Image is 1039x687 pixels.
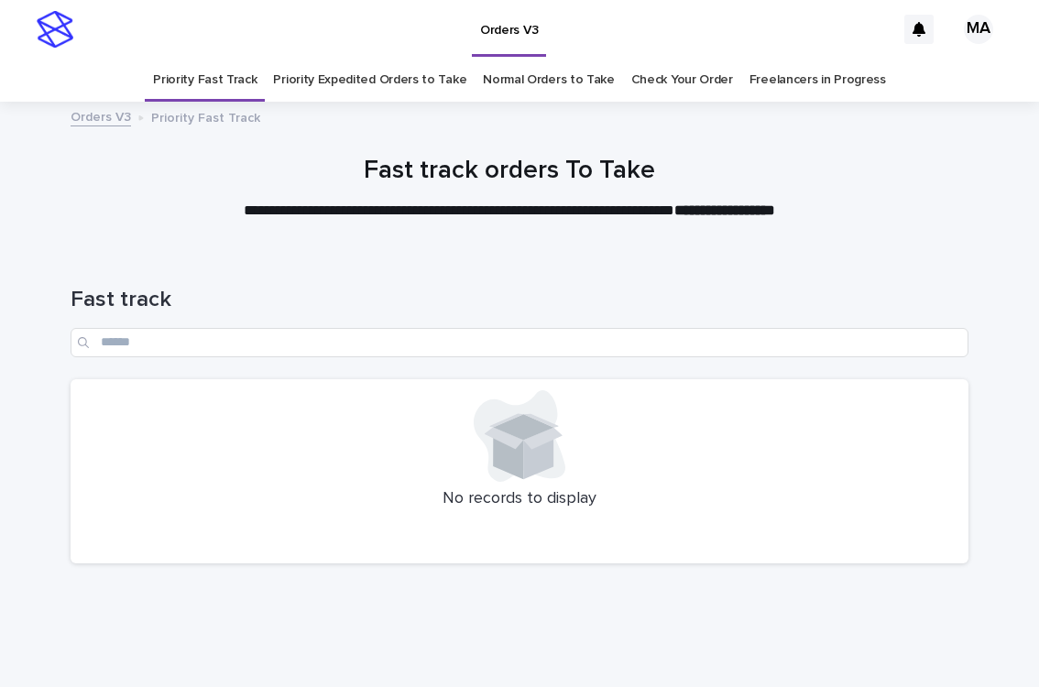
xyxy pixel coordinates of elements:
a: Check Your Order [631,59,733,102]
p: No records to display [82,489,957,509]
a: Normal Orders to Take [483,59,615,102]
div: MA [964,15,993,44]
a: Freelancers in Progress [749,59,886,102]
a: Priority Fast Track [153,59,257,102]
a: Orders V3 [71,105,131,126]
h1: Fast track orders To Take [60,156,958,187]
input: Search [71,328,968,357]
h1: Fast track [71,287,968,313]
img: stacker-logo-s-only.png [37,11,73,48]
p: Priority Fast Track [151,106,260,126]
a: Priority Expedited Orders to Take [273,59,466,102]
